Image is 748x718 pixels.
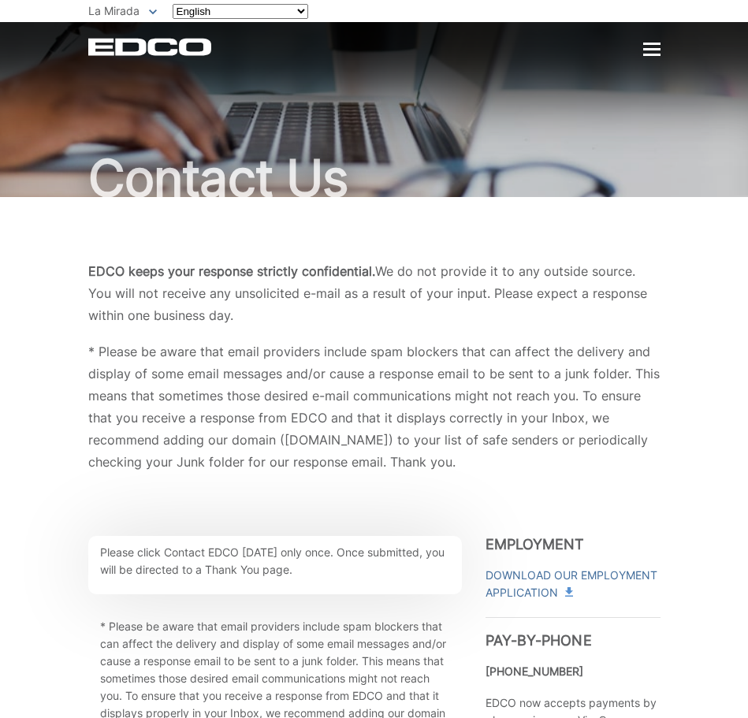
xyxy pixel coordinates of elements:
a: EDCD logo. Return to the homepage. [88,38,214,56]
h3: Pay-by-Phone [486,617,661,649]
strong: [PHONE_NUMBER] [486,664,583,678]
a: Download Our Employment Application [486,567,661,601]
p: Please click Contact EDCO [DATE] only once. Once submitted, you will be directed to a Thank You p... [100,544,450,578]
p: We do not provide it to any outside source. You will not receive any unsolicited e-mail as a resu... [88,260,661,326]
b: EDCO keeps your response strictly confidential. [88,263,375,279]
span: La Mirada [88,4,140,17]
h3: Employment [486,536,661,553]
select: Select a language [173,4,308,19]
h1: Contact Us [88,153,661,203]
p: * Please be aware that email providers include spam blockers that can affect the delivery and dis... [88,340,661,473]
